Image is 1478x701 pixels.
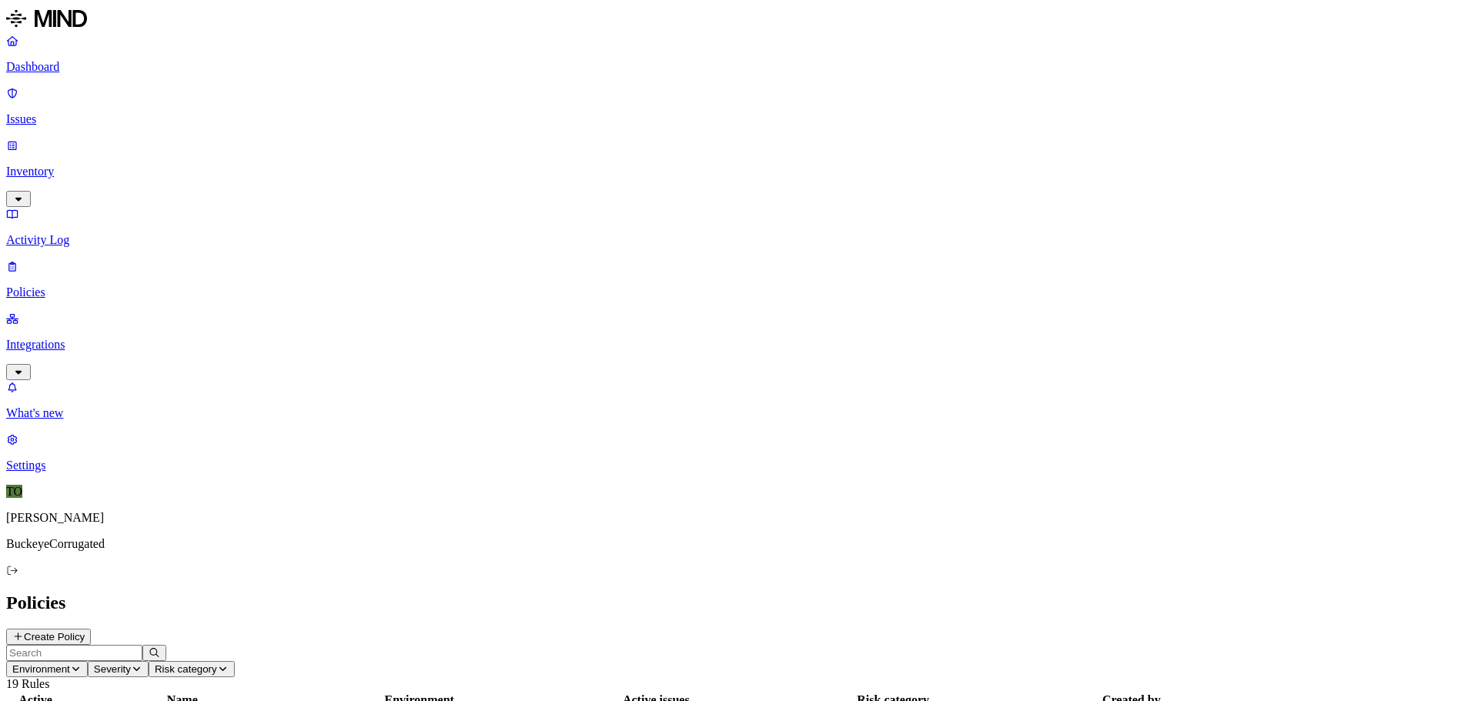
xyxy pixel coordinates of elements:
a: Policies [6,259,1472,299]
p: Integrations [6,338,1472,352]
p: Policies [6,285,1472,299]
a: MIND [6,6,1472,34]
a: Activity Log [6,207,1472,247]
p: Dashboard [6,60,1472,74]
a: Inventory [6,139,1472,205]
a: Integrations [6,312,1472,378]
p: BuckeyeCorrugated [6,537,1472,551]
p: Issues [6,112,1472,126]
span: Environment [12,663,70,675]
span: Risk category [155,663,217,675]
h2: Policies [6,593,1472,613]
p: Inventory [6,165,1472,179]
p: Settings [6,459,1472,472]
p: Activity Log [6,233,1472,247]
input: Search [6,645,142,661]
span: TO [6,485,22,498]
a: Issues [6,86,1472,126]
a: Dashboard [6,34,1472,74]
a: Settings [6,432,1472,472]
p: What's new [6,406,1472,420]
a: What's new [6,380,1472,420]
span: Severity [94,663,131,675]
button: Create Policy [6,629,91,645]
span: 19 Rules [6,677,49,690]
img: MIND [6,6,87,31]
